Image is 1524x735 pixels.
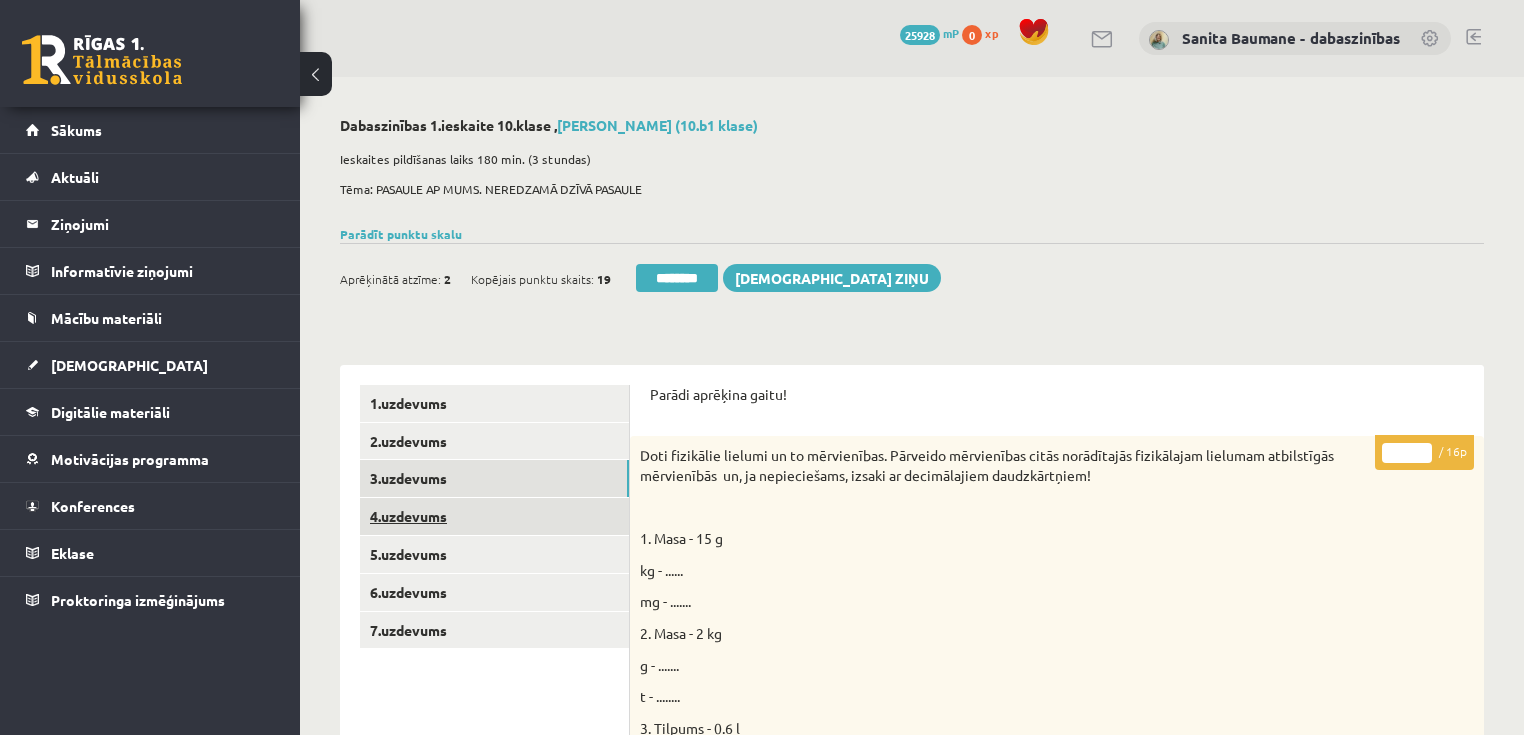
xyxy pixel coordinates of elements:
[640,656,679,674] span: g - .......
[51,356,208,374] span: [DEMOGRAPHIC_DATA]
[51,403,170,421] span: Digitālie materiāli
[640,561,683,579] span: kg - ......
[640,446,1334,484] span: Doti fizikālie lielumi un to mērvienības. Pārveido mērvienības citās norādītajās fizikālajam liel...
[26,248,275,294] a: Informatīvie ziņojumi
[26,342,275,388] a: [DEMOGRAPHIC_DATA]
[597,264,611,294] span: 19
[360,423,629,460] a: 2.uzdevums
[22,35,182,85] a: Rīgas 1. Tālmācības vidusskola
[943,25,959,41] span: mP
[20,20,810,41] body: Bagātinātā teksta redaktors, wiswyg-editor-47024753709680-1757602989-236
[1182,28,1400,48] a: Sanita Baumane - dabaszinības
[26,483,275,529] a: Konferences
[26,389,275,435] a: Digitālie materiāli
[723,264,941,292] a: [DEMOGRAPHIC_DATA] ziņu
[962,25,1008,41] a: 0 xp
[360,498,629,535] a: 4.uzdevums
[360,574,629,611] a: 6.uzdevums
[51,450,209,468] span: Motivācijas programma
[340,180,1474,198] p: Tēma: PASAULE AP MUMS. NEREDZAMĀ DZĪVĀ PASAULE
[640,592,691,610] span: mg - .......
[1149,30,1169,50] img: Sanita Baumane - dabaszinības
[557,116,758,134] a: [PERSON_NAME] (10.b1 klase)
[26,530,275,576] a: Eklase
[360,385,629,422] a: 1.uzdevums
[340,150,1474,168] p: Ieskaites pildīšanas laiks 180 min. (3 stundas)
[26,295,275,341] a: Mācību materiāli
[51,201,275,247] legend: Ziņojumi
[26,201,275,247] a: Ziņojumi
[51,544,94,562] span: Eklase
[1375,435,1474,470] p: / 16p
[26,436,275,482] a: Motivācijas programma
[444,264,451,294] span: 2
[985,25,998,41] span: xp
[26,577,275,623] a: Proktoringa izmēģinājums
[26,154,275,200] a: Aktuāli
[360,612,629,649] a: 7.uzdevums
[471,264,594,294] span: Kopējais punktu skaits:
[360,536,629,573] a: 5.uzdevums
[26,107,275,153] a: Sākums
[51,248,275,294] legend: Informatīvie ziņojumi
[640,529,723,547] span: 1. Masa - 15 g
[340,117,1484,134] h2: Dabaszinības 1.ieskaite 10.klase ,
[360,460,629,497] a: 3.uzdevums
[51,168,99,186] span: Aktuāli
[640,624,722,642] span: 2. Masa - 2 kg
[340,226,462,242] a: Parādīt punktu skalu
[51,497,135,515] span: Konferences
[51,309,162,327] span: Mācību materiāli
[51,591,225,609] span: Proktoringa izmēģinājums
[900,25,959,41] a: 25928 mP
[900,25,940,45] span: 25928
[51,121,102,139] span: Sākums
[962,25,982,45] span: 0
[650,385,1464,405] p: Parādi aprēķina gaitu!
[640,687,680,705] span: t - ........
[340,264,441,294] span: Aprēķinātā atzīme:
